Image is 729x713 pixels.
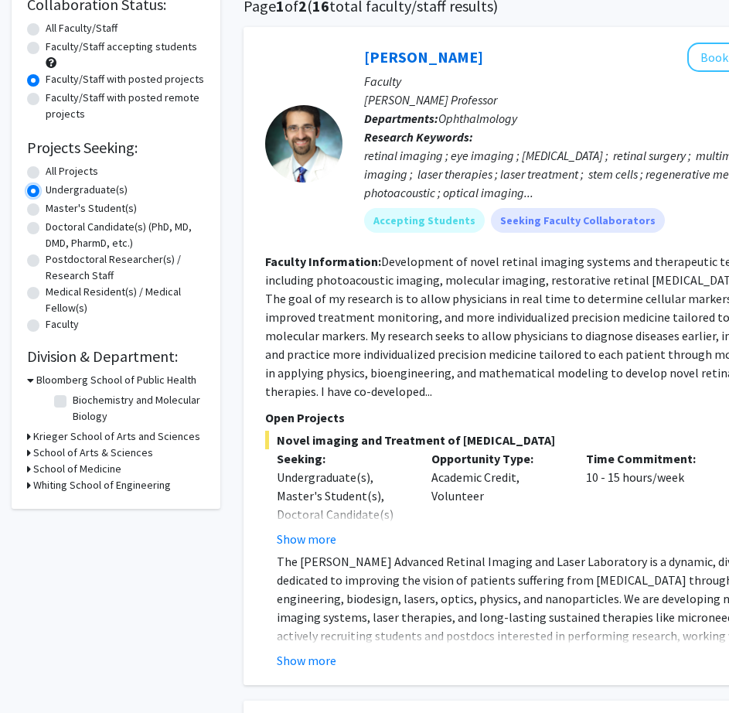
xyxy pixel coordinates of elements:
span: Ophthalmology [438,111,517,126]
label: Master's Student(s) [46,200,137,217]
label: Faculty/Staff accepting students [46,39,197,55]
p: Opportunity Type: [431,449,563,468]
mat-chip: Accepting Students [364,208,485,233]
a: [PERSON_NAME] [364,47,483,67]
iframe: Chat [12,643,66,701]
h2: Projects Seeking: [27,138,205,157]
div: Academic Credit, Volunteer [420,449,574,548]
div: Undergraduate(s), Master's Student(s), Doctoral Candidate(s) (PhD, MD, DMD, PharmD, etc.), Postdo... [277,468,408,653]
h3: Bloomberg School of Public Health [36,372,196,388]
b: Departments: [364,111,438,126]
label: All Projects [46,163,98,179]
h2: Division & Department: [27,347,205,366]
p: Time Commitment: [586,449,717,468]
label: Biochemistry and Molecular Biology [73,392,201,425]
h3: School of Arts & Sciences [33,445,153,461]
button: Show more [277,651,336,670]
label: All Faculty/Staff [46,20,118,36]
b: Faculty Information: [265,254,381,269]
div: 10 - 15 hours/week [574,449,729,548]
label: Doctoral Candidate(s) (PhD, MD, DMD, PharmD, etc.) [46,219,205,251]
label: Faculty/Staff with posted projects [46,71,204,87]
h3: Krieger School of Arts and Sciences [33,428,200,445]
label: Postdoctoral Researcher(s) / Research Staff [46,251,205,284]
mat-chip: Seeking Faculty Collaborators [491,208,665,233]
button: Show more [277,530,336,548]
p: Seeking: [277,449,408,468]
label: Medical Resident(s) / Medical Fellow(s) [46,284,205,316]
label: Faculty [46,316,79,333]
h3: School of Medicine [33,461,121,477]
h3: Whiting School of Engineering [33,477,171,493]
b: Research Keywords: [364,129,473,145]
label: Undergraduate(s) [46,182,128,198]
label: Faculty/Staff with posted remote projects [46,90,205,122]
